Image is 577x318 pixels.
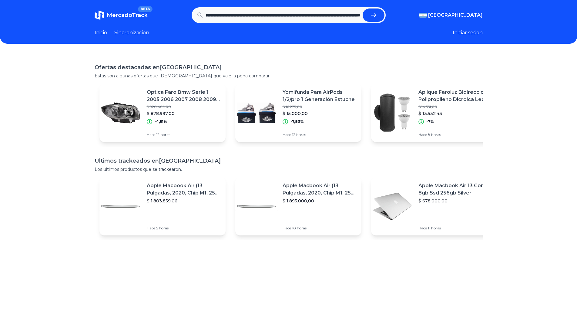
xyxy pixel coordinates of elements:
[107,12,148,19] span: MercadoTrack
[371,92,414,134] img: Featured image
[235,177,361,235] a: Featured imageApple Macbook Air (13 Pulgadas, 2020, Chip M1, 256 Gb De Ssd, 8 Gb De Ram) - Plata$...
[283,132,357,137] p: Hace 12 horas
[114,29,149,36] a: Sincronizacion
[283,226,357,231] p: Hace 10 horas
[99,92,142,134] img: Featured image
[371,185,414,228] img: Featured image
[99,185,142,228] img: Featured image
[147,182,221,197] p: Apple Macbook Air (13 Pulgadas, 2020, Chip M1, 256 Gb De Ssd, 8 Gb De Ram) - Plata
[147,89,221,103] p: Optica Faro Bmw Serie 1 2005 2006 2007 2008 2009 2010 2011
[283,89,357,103] p: Yomifunda Para AirPods 1/2/pro 1 Generación Estuche
[419,12,483,19] button: [GEOGRAPHIC_DATA]
[283,104,357,109] p: $ 16.275,00
[95,63,483,72] h1: Ofertas destacadas en [GEOGRAPHIC_DATA]
[418,89,492,103] p: Aplique Faroluz Bidireccional Polipropileno Dicroica Led 7w
[428,12,483,19] span: [GEOGRAPHIC_DATA]
[99,84,226,142] a: Featured imageOptica Faro Bmw Serie 1 2005 2006 2007 2008 2009 2010 2011$ 920.464,00$ 878.997,00-...
[371,84,497,142] a: Featured imageAplique Faroluz Bidireccional Polipropileno Dicroica Led 7w$ 14.551,00$ 13.532,43-7...
[95,29,107,36] a: Inicio
[95,10,104,20] img: MercadoTrack
[147,104,221,109] p: $ 920.464,00
[138,6,152,12] span: BETA
[418,182,492,197] p: Apple Macbook Air 13 Core I5 8gb Ssd 256gb Silver
[453,29,483,36] button: Iniciar sesion
[155,119,167,124] p: -4,51%
[235,84,361,142] a: Featured imageYomifunda Para AirPods 1/2/pro 1 Generación Estuche$ 16.275,00$ 15.000,00-7,83%Hace...
[426,119,434,124] p: -7%
[95,166,483,172] p: Los ultimos productos que se trackearon.
[290,119,304,124] p: -7,83%
[95,10,148,20] a: MercadoTrackBETA
[147,198,221,204] p: $ 1.803.859,06
[283,198,357,204] p: $ 1.895.000,00
[418,110,492,117] p: $ 13.532,43
[95,157,483,165] h1: Ultimos trackeados en [GEOGRAPHIC_DATA]
[418,226,492,231] p: Hace 11 horas
[235,185,278,228] img: Featured image
[99,177,226,235] a: Featured imageApple Macbook Air (13 Pulgadas, 2020, Chip M1, 256 Gb De Ssd, 8 Gb De Ram) - Plata$...
[147,110,221,117] p: $ 878.997,00
[147,132,221,137] p: Hace 12 horas
[418,104,492,109] p: $ 14.551,00
[418,198,492,204] p: $ 678.000,00
[418,132,492,137] p: Hace 8 horas
[95,73,483,79] p: Estas son algunas ofertas que [DEMOGRAPHIC_DATA] que vale la pena compartir.
[371,177,497,235] a: Featured imageApple Macbook Air 13 Core I5 8gb Ssd 256gb Silver$ 678.000,00Hace 11 horas
[283,182,357,197] p: Apple Macbook Air (13 Pulgadas, 2020, Chip M1, 256 Gb De Ssd, 8 Gb De Ram) - Plata
[283,110,357,117] p: $ 15.000,00
[235,92,278,134] img: Featured image
[147,226,221,231] p: Hace 5 horas
[419,13,427,18] img: Argentina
